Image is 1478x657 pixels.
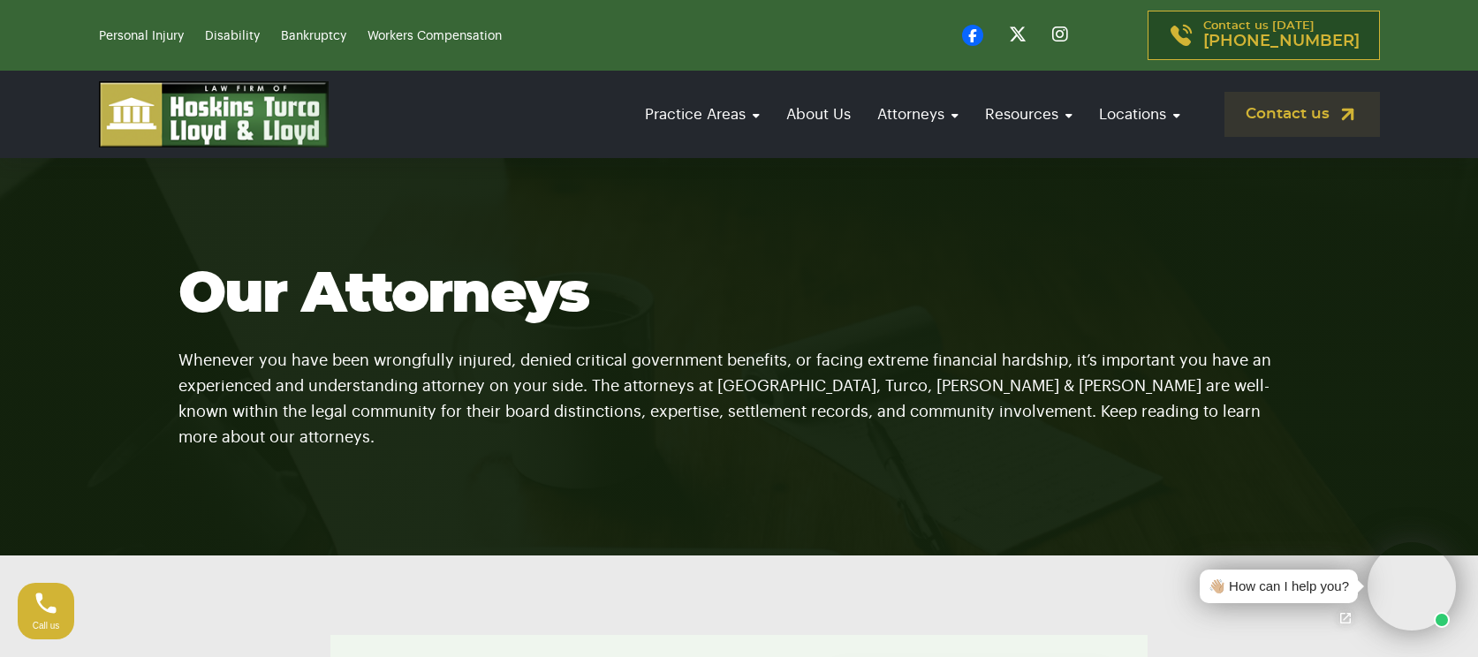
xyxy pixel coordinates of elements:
[205,30,260,42] a: Disability
[1148,11,1380,60] a: Contact us [DATE][PHONE_NUMBER]
[976,89,1081,140] a: Resources
[1203,33,1360,50] span: [PHONE_NUMBER]
[777,89,860,140] a: About Us
[178,326,1300,450] p: Whenever you have been wrongfully injured, denied critical government benefits, or facing extreme...
[33,621,60,631] span: Call us
[368,30,502,42] a: Workers Compensation
[281,30,346,42] a: Bankruptcy
[1224,92,1380,137] a: Contact us
[1209,577,1349,597] div: 👋🏼 How can I help you?
[99,30,184,42] a: Personal Injury
[178,264,1300,326] h1: Our Attorneys
[1327,600,1364,637] a: Open chat
[636,89,769,140] a: Practice Areas
[868,89,967,140] a: Attorneys
[1090,89,1189,140] a: Locations
[99,81,329,147] img: logo
[1203,20,1360,50] p: Contact us [DATE]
